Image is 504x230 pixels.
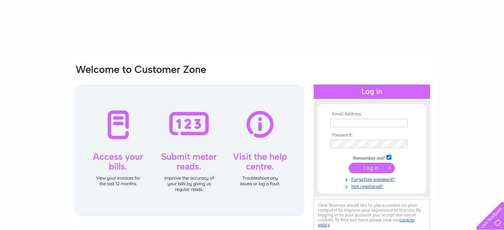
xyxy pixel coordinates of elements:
[349,163,395,173] input: Submit
[328,154,415,161] td: Remember me?
[328,133,415,138] th: Password:
[330,175,415,182] a: Forgotten password?
[318,217,415,227] a: cookies policy
[328,112,415,117] th: Email Address:
[330,182,415,189] a: Not registered?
